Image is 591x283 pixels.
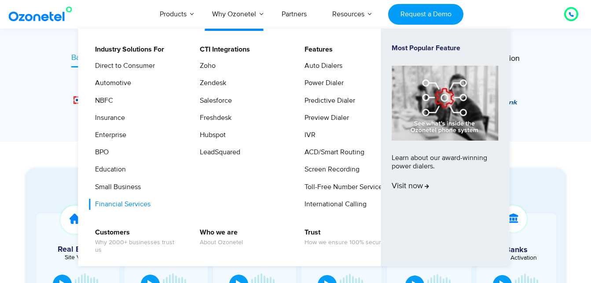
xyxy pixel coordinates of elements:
[73,94,117,105] div: 2 / 6
[299,44,334,55] a: Features
[89,95,114,106] a: NBFC
[41,254,115,261] div: Site Visits
[89,130,128,141] a: Enterprise
[299,227,389,248] a: TrustHow we ensure 100% security
[194,147,242,158] a: LeadSquared
[73,96,117,104] img: Picture9.png
[194,60,217,71] a: Zoho
[41,246,115,253] h5: Real Estate
[89,227,183,255] a: CustomersWhy 2000+ businesses trust us
[89,164,127,175] a: Education
[200,239,243,246] span: About Ozonetel
[89,147,110,158] a: BPO
[71,52,132,67] a: Bank & Insurance
[481,255,552,261] div: Card Activation
[89,182,142,193] a: Small Business
[89,78,132,89] a: Automotive
[89,112,126,123] a: Insurance
[89,199,152,210] a: Financial Services
[194,44,251,55] a: CTI Integrations
[95,239,182,254] span: Why 2000+ businesses trust us
[73,88,518,111] div: Image Carousel
[299,147,366,158] a: ACD/Smart Routing
[392,44,498,251] a: Most Popular FeatureLearn about our award-winning power dialers.Visit now
[194,112,233,123] a: Freshdesk
[89,60,156,71] a: Direct to Consumer
[299,130,317,141] a: IVR
[194,78,228,89] a: Zendesk
[299,78,345,89] a: Power Dialer
[194,130,227,141] a: Hubspot
[194,95,233,106] a: Salesforce
[299,95,356,106] a: Predictive Dialer
[305,239,387,246] span: How we ensure 100% security
[34,181,566,197] div: Experience Our Voice AI Agents in Action
[299,164,361,175] a: Screen Recording
[299,182,387,193] a: Toll-Free Number Services
[392,182,429,191] span: Visit now
[71,53,132,63] span: Bank & Insurance
[388,4,463,25] a: Request a Demo
[299,60,344,71] a: Auto Dialers
[299,199,368,210] a: International Calling
[392,66,498,140] img: phone-system-min.jpg
[89,44,165,55] a: Industry Solutions For
[194,227,244,248] a: Who we areAbout Ozonetel
[299,112,350,123] a: Preview Dialer
[481,246,552,254] h5: Banks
